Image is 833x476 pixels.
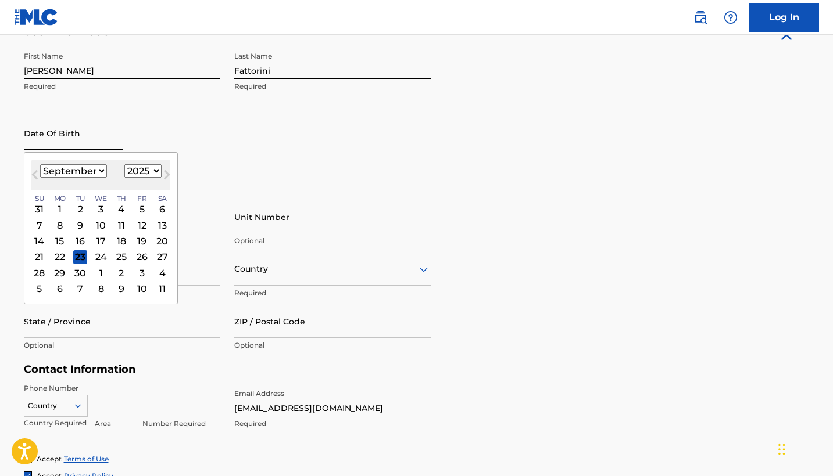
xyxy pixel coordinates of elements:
p: Optional [24,340,220,351]
div: Choose Wednesday, September 24th, 2025 [94,250,108,264]
div: Choose Thursday, October 2nd, 2025 [114,266,128,280]
h5: Personal Address [24,187,810,201]
span: Th [116,193,126,203]
div: Choose Monday, September 1st, 2025 [52,202,66,216]
button: Previous Month [26,168,44,186]
div: Choose Tuesday, September 16th, 2025 [73,234,87,248]
div: Choose Friday, September 26th, 2025 [135,250,149,264]
h5: Contact Information [24,363,431,376]
img: MLC Logo [14,9,59,26]
span: Accept [37,455,62,463]
div: Choose Saturday, September 13th, 2025 [155,218,169,232]
div: Choose Sunday, October 5th, 2025 [32,282,46,295]
img: close [777,26,796,44]
span: Mo [53,193,65,203]
div: Help [719,6,742,29]
div: Choose Tuesday, September 23rd, 2025 [73,250,87,264]
p: Area [95,419,135,429]
div: Choose Thursday, September 25th, 2025 [114,250,128,264]
p: Required [24,81,220,92]
div: Choose Tuesday, September 9th, 2025 [73,218,87,232]
div: Choose Sunday, August 31st, 2025 [32,202,46,216]
div: Choose Thursday, September 4th, 2025 [114,202,128,216]
a: Public Search [689,6,712,29]
div: Choose Sunday, September 21st, 2025 [32,250,46,264]
p: Required [234,419,431,429]
div: Choose Date [24,152,178,304]
div: Choose Sunday, September 14th, 2025 [32,234,46,248]
a: Terms of Use [64,455,109,463]
div: Choose Tuesday, October 7th, 2025 [73,282,87,295]
img: search [693,10,707,24]
div: Choose Saturday, October 4th, 2025 [155,266,169,280]
div: Choose Tuesday, September 30th, 2025 [73,266,87,280]
div: Choose Friday, September 19th, 2025 [135,234,149,248]
div: Choose Monday, September 8th, 2025 [52,218,66,232]
div: Choose Friday, September 5th, 2025 [135,202,149,216]
div: Choose Wednesday, October 1st, 2025 [94,266,108,280]
div: Choose Friday, September 12th, 2025 [135,218,149,232]
div: Choose Saturday, October 11th, 2025 [155,282,169,295]
div: Choose Tuesday, September 2nd, 2025 [73,202,87,216]
p: Required [234,81,431,92]
div: Choose Monday, September 15th, 2025 [52,234,66,248]
span: Su [34,193,43,203]
div: Choose Wednesday, September 3rd, 2025 [94,202,108,216]
div: Choose Friday, October 10th, 2025 [135,282,149,295]
span: Tu [76,193,84,203]
p: Optional [234,236,431,246]
iframe: Chat Widget [775,420,833,476]
div: Choose Monday, September 22nd, 2025 [52,250,66,264]
div: Choose Sunday, September 28th, 2025 [32,266,46,280]
div: Choose Sunday, September 7th, 2025 [32,218,46,232]
div: Choose Saturday, September 20th, 2025 [155,234,169,248]
div: Choose Thursday, September 18th, 2025 [114,234,128,248]
a: Log In [749,3,819,32]
p: Country Required [24,418,88,428]
div: Choose Saturday, September 27th, 2025 [155,250,169,264]
span: Fr [137,193,146,203]
p: Number Required [142,419,218,429]
div: Choose Wednesday, September 10th, 2025 [94,218,108,232]
div: Choose Thursday, October 9th, 2025 [114,282,128,295]
div: Choose Friday, October 3rd, 2025 [135,266,149,280]
span: We [94,193,106,203]
div: Choose Monday, October 6th, 2025 [52,282,66,295]
p: Required [234,288,431,298]
button: Next Month [158,168,176,186]
p: Optional [234,340,431,351]
span: Sa [158,193,166,203]
div: Month September, 2025 [31,201,170,297]
img: help [724,10,738,24]
div: Choose Thursday, September 11th, 2025 [114,218,128,232]
div: Choose Monday, September 29th, 2025 [52,266,66,280]
div: Drag [778,432,785,467]
div: Choose Wednesday, September 17th, 2025 [94,234,108,248]
div: Choose Wednesday, October 8th, 2025 [94,282,108,295]
div: Choose Saturday, September 6th, 2025 [155,202,169,216]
